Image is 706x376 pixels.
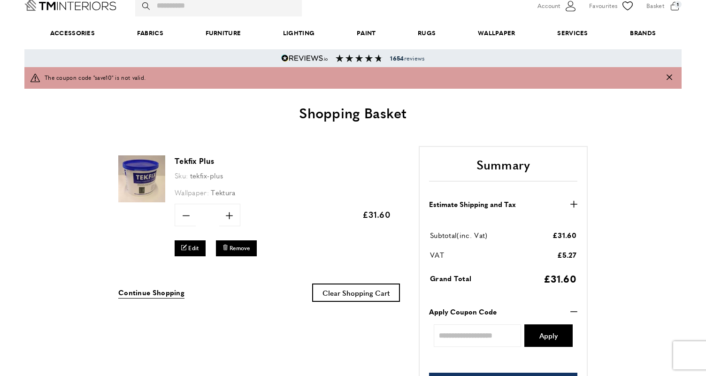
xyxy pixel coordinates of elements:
a: Tekfix Plus [118,196,165,204]
span: Apply [539,332,558,339]
a: Furniture [184,19,262,47]
a: Wallpaper [457,19,536,47]
span: £31.60 [362,208,391,220]
a: Paint [336,19,397,47]
span: Subtotal [430,230,457,240]
strong: Apply Coupon Code [429,306,497,317]
strong: 1654 [390,54,404,62]
a: Services [537,19,609,47]
a: Rugs [397,19,457,47]
span: Wallpaper: [175,187,209,197]
h2: Summary [429,156,577,182]
span: The coupon code "save10" is not valid. [45,73,146,82]
span: Account [537,1,560,11]
button: Estimate Shipping and Tax [429,199,577,210]
span: £31.60 [553,230,576,240]
img: Reviews.io 5 stars [281,54,328,62]
span: £5.27 [557,250,577,260]
span: Accessories [29,19,116,47]
span: reviews [390,54,424,62]
button: Apply Coupon Code [429,306,577,317]
a: Fabrics [116,19,184,47]
button: Close message [667,73,672,82]
span: Favourites [589,1,617,11]
span: tekfix-plus [190,170,223,180]
span: Continue Shopping [118,287,184,297]
a: Brands [609,19,677,47]
span: Edit [188,244,199,252]
img: Reviews section [336,54,383,62]
a: Tekfix Plus [175,155,214,166]
span: Sku: [175,170,188,180]
button: Apply [524,324,573,347]
a: Continue Shopping [118,287,184,299]
span: Shopping Basket [299,102,407,123]
span: Clear Shopping Cart [322,288,390,298]
span: Tektura [211,187,235,197]
button: Remove Tekfix Plus [216,240,257,256]
span: £31.60 [544,271,576,285]
button: Clear Shopping Cart [312,284,400,302]
img: Tekfix Plus [118,155,165,202]
span: Grand Total [430,273,471,283]
a: Lighting [262,19,336,47]
strong: Estimate Shipping and Tax [429,199,516,210]
a: Edit Tekfix Plus [175,240,206,256]
span: VAT [430,250,444,260]
span: (inc. Vat) [457,230,487,240]
span: Remove [230,244,250,252]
